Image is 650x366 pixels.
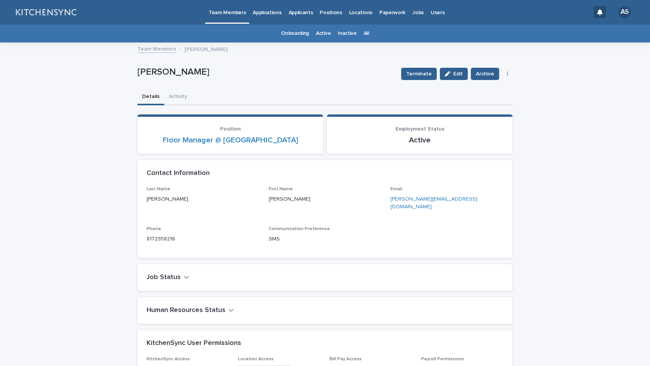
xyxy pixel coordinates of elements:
h2: KitchenSync User Permissions [147,339,241,348]
p: Active [336,136,503,145]
span: KitchenSync Access [147,357,190,361]
h2: Contact Information [147,169,210,178]
a: Onboarding [281,25,309,42]
button: Job Status [147,273,189,282]
span: Payroll Permissions [421,357,464,361]
span: Phone [147,227,161,231]
span: Communication Preference [269,227,330,231]
span: Bill Pay Access [330,357,362,361]
h2: Human Resources Status [147,306,225,315]
div: AS [619,6,631,18]
p: [PERSON_NAME] [269,195,382,203]
h2: Job Status [147,273,181,282]
p: [PERSON_NAME] [147,195,260,203]
span: Employment Status [395,126,444,132]
a: 8172358216 [147,236,175,242]
span: Terminate [406,70,432,78]
p: [PERSON_NAME] [185,44,227,53]
a: Inactive [338,25,357,42]
button: Activity [164,89,192,105]
button: Archive [471,68,499,80]
span: Position [220,126,241,132]
button: Edit [440,68,468,80]
span: Email [390,187,402,191]
a: Team Members [137,44,176,53]
span: Location Access [238,357,274,361]
button: Details [137,89,164,105]
span: Archive [476,70,494,78]
a: All [364,25,369,42]
button: Terminate [401,68,437,80]
img: lGNCzQTxQVKGkIr0XjOy [15,5,77,20]
span: Edit [453,71,463,77]
p: [PERSON_NAME] [137,67,395,78]
span: First Name [269,187,293,191]
span: Last Name [147,187,170,191]
a: [PERSON_NAME][EMAIL_ADDRESS][DOMAIN_NAME] [390,196,477,210]
a: Floor Manager @ [GEOGRAPHIC_DATA] [163,136,298,145]
p: SMS [269,235,382,243]
a: Active [316,25,331,42]
button: Human Resources Status [147,306,234,315]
